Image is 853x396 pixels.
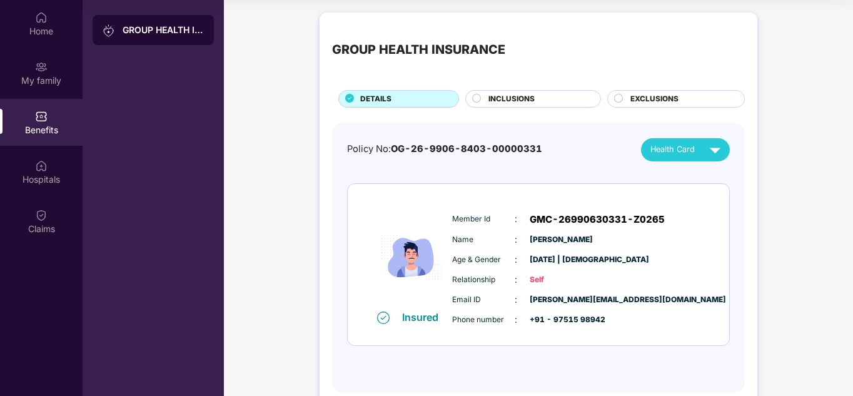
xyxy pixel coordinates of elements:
[488,93,535,105] span: INCLUSIONS
[35,11,48,24] img: svg+xml;base64,PHN2ZyBpZD0iSG9tZSIgeG1sbnM9Imh0dHA6Ly93d3cudzMub3JnLzIwMDAvc3ZnIiB3aWR0aD0iMjAiIG...
[35,110,48,123] img: svg+xml;base64,PHN2ZyBpZD0iQmVuZWZpdHMiIHhtbG5zPSJodHRwOi8vd3d3LnczLm9yZy8yMDAwL3N2ZyIgd2lkdGg9Ij...
[35,160,48,172] img: svg+xml;base64,PHN2ZyBpZD0iSG9zcGl0YWxzIiB4bWxucz0iaHR0cDovL3d3dy53My5vcmcvMjAwMC9zdmciIHdpZHRoPS...
[347,142,542,156] div: Policy No:
[452,234,515,246] span: Name
[641,138,730,161] button: Health Card
[530,234,592,246] span: [PERSON_NAME]
[452,274,515,286] span: Relationship
[452,254,515,266] span: Age & Gender
[452,314,515,326] span: Phone number
[391,143,542,155] span: OG-26-9906-8403-00000331
[650,143,695,156] span: Health Card
[332,40,505,59] div: GROUP HEALTH INSURANCE
[452,294,515,306] span: Email ID
[530,254,592,266] span: [DATE] | [DEMOGRAPHIC_DATA]
[515,212,517,226] span: :
[530,294,592,306] span: [PERSON_NAME][EMAIL_ADDRESS][DOMAIN_NAME]
[515,313,517,327] span: :
[35,61,48,73] img: svg+xml;base64,PHN2ZyB3aWR0aD0iMjAiIGhlaWdodD0iMjAiIHZpZXdCb3g9IjAgMCAyMCAyMCIgZmlsbD0ibm9uZSIgeG...
[515,293,517,307] span: :
[530,314,592,326] span: +91 - 97515 98942
[452,213,515,225] span: Member Id
[515,253,517,267] span: :
[530,212,665,227] span: GMC-26990630331-Z0265
[402,311,446,323] div: Insured
[103,24,115,37] img: svg+xml;base64,PHN2ZyB3aWR0aD0iMjAiIGhlaWdodD0iMjAiIHZpZXdCb3g9IjAgMCAyMCAyMCIgZmlsbD0ibm9uZSIgeG...
[704,139,726,161] img: svg+xml;base64,PHN2ZyB4bWxucz0iaHR0cDovL3d3dy53My5vcmcvMjAwMC9zdmciIHZpZXdCb3g9IjAgMCAyNCAyNCIgd2...
[377,312,390,324] img: svg+xml;base64,PHN2ZyB4bWxucz0iaHR0cDovL3d3dy53My5vcmcvMjAwMC9zdmciIHdpZHRoPSIxNiIgaGVpZ2h0PSIxNi...
[123,24,204,36] div: GROUP HEALTH INSURANCE
[360,93,391,105] span: DETAILS
[630,93,679,105] span: EXCLUSIONS
[515,273,517,287] span: :
[374,205,449,310] img: icon
[530,274,592,286] span: Self
[35,209,48,221] img: svg+xml;base64,PHN2ZyBpZD0iQ2xhaW0iIHhtbG5zPSJodHRwOi8vd3d3LnczLm9yZy8yMDAwL3N2ZyIgd2lkdGg9IjIwIi...
[515,233,517,246] span: :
